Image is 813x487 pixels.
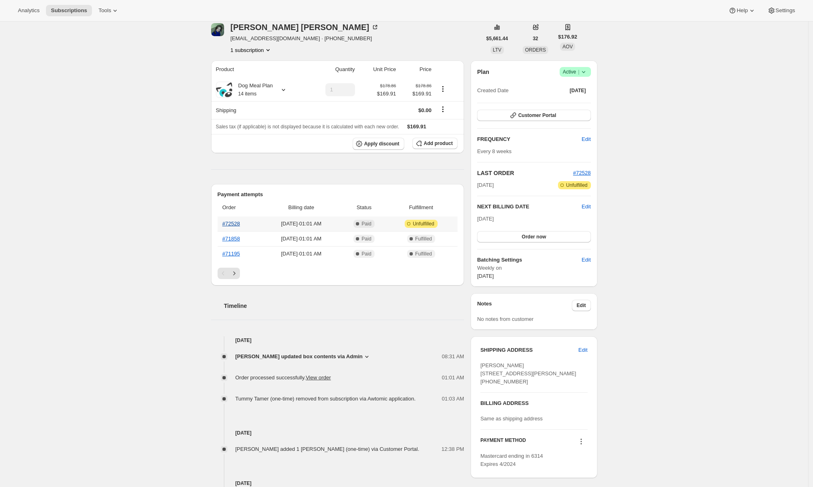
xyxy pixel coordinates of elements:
a: View order [306,374,331,381]
button: Help [724,5,761,16]
span: Stephanie Henderson [211,23,224,36]
span: $176.92 [558,33,577,41]
span: AOV [562,44,573,50]
button: Subscriptions [46,5,92,16]
small: $178.86 [380,83,396,88]
button: [DATE] [565,85,591,96]
span: $169.91 [401,90,432,98]
span: Fulfilled [415,251,432,257]
button: Product actions [231,46,272,54]
span: [PERSON_NAME] [STREET_ADDRESS][PERSON_NAME] [PHONE_NUMBER] [480,362,576,385]
h4: [DATE] [211,429,464,437]
th: Unit Price [357,61,399,78]
th: Order [218,199,262,216]
span: 01:03 AM [442,395,464,403]
span: Settings [776,7,795,14]
button: Edit [582,203,591,211]
span: Paid [362,251,371,257]
span: 32 [533,35,538,42]
span: 08:31 AM [442,353,464,361]
h4: [DATE] [211,336,464,344]
span: Fulfilled [415,236,432,242]
span: [DATE] [477,273,494,279]
th: Quantity [306,61,357,78]
h2: Payment attempts [218,190,458,199]
button: Order now [477,231,591,242]
th: Product [211,61,306,78]
span: Weekly on [477,264,591,272]
button: 32 [528,33,543,44]
span: [PERSON_NAME] updated box contents via Admin [235,353,363,361]
span: Tummy Tamer (one-time) removed from subscription via Awtomic application. [235,396,416,402]
button: Edit [577,133,595,146]
button: Customer Portal [477,110,591,121]
button: Settings [763,5,800,16]
th: Shipping [211,101,306,119]
a: #71195 [222,251,240,257]
div: Dog Meal Plan [232,82,273,98]
span: [EMAIL_ADDRESS][DOMAIN_NAME] · [PHONE_NUMBER] [231,35,379,43]
button: #72528 [573,169,591,177]
h3: SHIPPING ADDRESS [480,346,578,354]
span: Order processed successfully. [235,374,331,381]
span: | [578,69,579,75]
span: Created Date [477,87,508,95]
h2: Timeline [224,302,464,310]
button: Shipping actions [436,105,449,114]
button: Product actions [436,84,449,93]
span: [DATE] [477,181,494,189]
button: $5,661.44 [482,33,513,44]
h2: NEXT BILLING DATE [477,203,582,211]
a: #71858 [222,236,240,242]
h3: BILLING ADDRESS [480,399,587,407]
h3: PAYMENT METHOD [480,437,526,448]
span: [DATE] [570,87,586,94]
span: #72528 [573,170,591,176]
span: $169.91 [377,90,396,98]
span: [DATE] [477,216,494,222]
span: [DATE] · 01:01 AM [264,250,339,258]
span: 12:38 PM [442,445,464,453]
span: Fulfillment [389,203,453,212]
span: Sales tax (if applicable) is not displayed because it is calculated with each new order. [216,124,399,130]
span: Unfulfilled [566,182,588,188]
button: Next [229,268,240,279]
span: Edit [578,346,587,354]
span: Same as shipping address [480,416,543,422]
span: Edit [582,256,591,264]
span: [DATE] · 01:01 AM [264,235,339,243]
nav: Pagination [218,268,458,279]
h2: Plan [477,68,489,76]
button: Analytics [13,5,44,16]
button: Tools [94,5,124,16]
span: Customer Portal [518,112,556,119]
button: [PERSON_NAME] updated box contents via Admin [235,353,371,361]
span: Apply discount [364,141,399,147]
small: 14 items [238,91,257,97]
button: Edit [572,300,591,311]
button: Edit [577,253,595,266]
span: Tools [98,7,111,14]
th: Price [399,61,434,78]
div: [PERSON_NAME] [PERSON_NAME] [231,23,379,31]
span: Billing date [264,203,339,212]
button: Add product [412,138,458,149]
span: Active [563,68,588,76]
img: product img [216,82,232,97]
span: Mastercard ending in 6314 Expires 4/2024 [480,453,543,467]
span: Analytics [18,7,39,14]
span: $5,661.44 [486,35,508,42]
span: $169.91 [407,123,426,130]
span: No notes from customer [477,316,534,322]
span: Status [344,203,385,212]
h2: FREQUENCY [477,135,582,143]
span: ORDERS [525,47,546,53]
span: Paid [362,236,371,242]
span: Unfulfilled [413,221,434,227]
span: $0.00 [418,107,432,113]
a: #72528 [222,221,240,227]
span: Every 8 weeks [477,148,512,154]
button: Edit [573,344,592,357]
span: Edit [577,302,586,309]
